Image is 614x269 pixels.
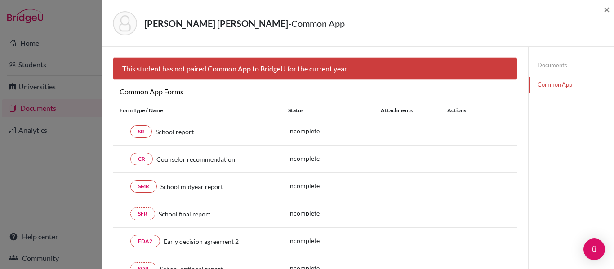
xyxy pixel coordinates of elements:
[436,106,492,115] div: Actions
[529,77,614,93] a: Common App
[288,18,345,29] span: - Common App
[604,4,610,15] button: Close
[130,235,160,247] a: EDA2
[604,3,610,16] span: ×
[159,209,210,219] span: School final report
[583,238,605,260] div: Open Intercom Messenger
[288,208,381,218] p: Incomplete
[130,207,155,220] a: SFR
[130,153,153,165] a: CR
[130,125,152,138] a: SR
[164,237,239,246] span: Early decision agreement 2
[288,181,381,190] p: Incomplete
[288,154,381,163] p: Incomplete
[381,106,436,115] div: Attachments
[144,18,288,29] strong: [PERSON_NAME] [PERSON_NAME]
[160,182,223,191] span: School midyear report
[113,87,315,96] h6: Common App Forms
[113,57,517,80] div: This student has not paired Common App to BridgeU for the current year.
[288,106,381,115] div: Status
[156,127,194,137] span: School report
[130,180,157,193] a: SMR
[288,126,381,136] p: Incomplete
[529,57,614,73] a: Documents
[288,236,381,245] p: Incomplete
[156,154,235,164] span: Counselor recommendation
[113,106,281,115] div: Form Type / Name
